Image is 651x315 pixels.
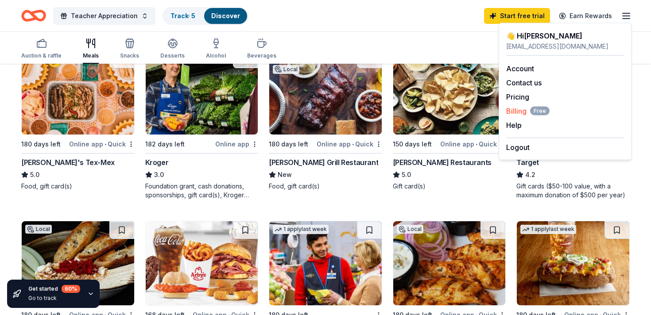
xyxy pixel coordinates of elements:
div: 1 apply last week [273,225,329,234]
img: Image for Walmart [269,221,382,305]
div: Food, gift card(s) [21,182,135,191]
a: Earn Rewards [554,8,617,24]
span: 4.2 [525,169,535,180]
button: Desserts [160,35,185,64]
a: Discover [211,12,240,19]
div: 150 days left [393,139,432,150]
span: 5.0 [30,169,39,180]
div: 60 % [62,285,80,293]
div: Online app [215,138,258,150]
img: Image for Spice Hospitality Group [22,221,134,305]
button: Auction & raffle [21,35,62,64]
a: Account [506,64,534,73]
div: Online app Quick [317,138,382,150]
img: Image for Jason's Deli [517,221,629,305]
div: [PERSON_NAME]'s Tex-Mex [21,157,115,168]
img: Image for Chuy's Tex-Mex [22,50,134,134]
div: 180 days left [21,139,61,150]
button: Meals [83,35,99,64]
div: Go to track [28,295,80,302]
div: 182 days left [145,139,185,150]
div: Target [516,157,539,168]
button: Contact us [506,77,542,88]
img: Image for Pappas Restaurants [393,50,506,134]
a: Image for Pappas Restaurants150 days leftOnline app•Quick[PERSON_NAME] Restaurants5.0Gift card(s) [393,50,506,191]
div: Local [25,225,52,234]
span: Billing [506,106,550,116]
span: Teacher Appreciation [71,11,138,21]
a: Track· 5 [170,12,195,19]
div: Auction & raffle [21,52,62,59]
button: Teacher Appreciation [53,7,155,25]
span: • [476,141,477,148]
div: Get started [28,285,80,293]
div: 👋 Hi [PERSON_NAME] [506,31,624,41]
a: Image for Kroger1 applylast week182 days leftOnline appKroger3.0Foundation grant, cash donations,... [145,50,259,200]
div: Alcohol [206,52,226,59]
div: Beverages [247,52,276,59]
div: Kroger [145,157,169,168]
div: 180 days left [269,139,308,150]
div: Online app Quick [69,138,135,150]
span: • [105,141,106,148]
img: Image for Kroger [146,50,258,134]
div: Local [397,225,423,234]
div: Gift cards ($50-100 value, with a maximum donation of $500 per year) [516,182,630,200]
span: 3.0 [154,169,164,180]
span: • [352,141,354,148]
div: Foundation grant, cash donations, sponsorships, gift card(s), Kroger products [145,182,259,200]
div: [PERSON_NAME] Restaurants [393,157,492,168]
button: Beverages [247,35,276,64]
button: Snacks [120,35,139,64]
button: Track· 5Discover [163,7,248,25]
button: Logout [506,142,530,153]
div: [EMAIL_ADDRESS][DOMAIN_NAME] [506,41,624,52]
a: Start free trial [484,8,550,24]
button: Alcohol [206,35,226,64]
a: Pricing [506,92,529,101]
div: Desserts [160,52,185,59]
div: Gift card(s) [393,182,506,191]
div: Meals [83,52,99,59]
div: Food, gift card(s) [269,182,382,191]
div: Online app Quick [440,138,506,150]
a: Home [21,5,46,26]
a: Image for Weber Grill Restaurant2 applieslast weekLocal180 days leftOnline app•Quick[PERSON_NAME]... [269,50,382,191]
a: Image for Chuy's Tex-Mex1 applylast week180 days leftOnline app•Quick[PERSON_NAME]'s Tex-Mex5.0Fo... [21,50,135,191]
button: Help [506,120,522,131]
div: [PERSON_NAME] Grill Restaurant [269,157,378,168]
div: Snacks [120,52,139,59]
img: Image for Weber Grill Restaurant [269,50,382,134]
div: Local [273,65,299,74]
span: 5.0 [402,169,411,180]
span: New [278,169,292,180]
img: Image for Tap House Grill [393,221,506,305]
button: BillingFree [506,106,550,116]
img: Image for Arby's by DRM Inc. [146,221,258,305]
span: Free [530,107,550,115]
div: 1 apply last week [520,225,576,234]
